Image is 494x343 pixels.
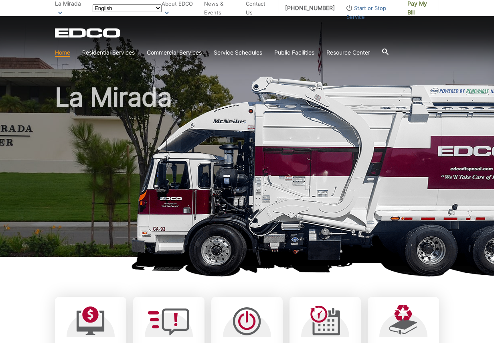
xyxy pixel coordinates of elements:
a: Residential Services [82,48,135,57]
a: Resource Center [326,48,370,57]
a: Commercial Services [147,48,202,57]
a: Home [55,48,70,57]
select: Select a language [93,4,162,12]
a: Public Facilities [274,48,314,57]
a: EDCD logo. Return to the homepage. [55,28,121,38]
h1: La Mirada [55,84,439,260]
a: Service Schedules [214,48,262,57]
